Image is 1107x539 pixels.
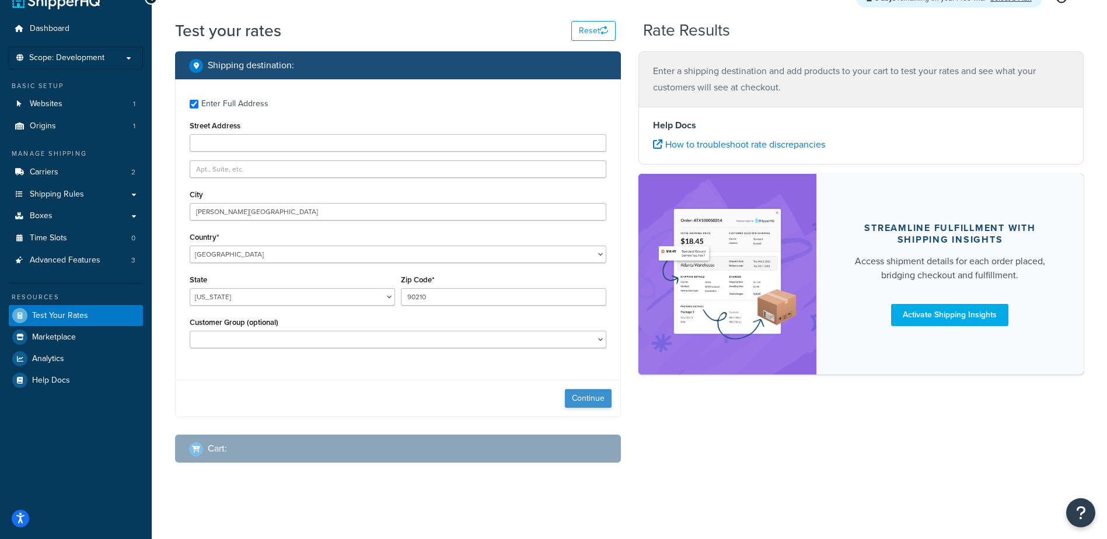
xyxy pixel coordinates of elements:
li: Time Slots [9,228,143,249]
div: Enter Full Address [201,96,268,112]
input: Apt., Suite, etc. [190,160,606,178]
div: Resources [9,292,143,302]
div: Basic Setup [9,81,143,91]
a: Marketplace [9,327,143,348]
h1: Test your rates [175,19,281,42]
span: Test Your Rates [32,311,88,321]
label: Zip Code* [401,275,434,284]
a: Help Docs [9,370,143,391]
button: Reset [571,21,616,41]
label: Street Address [190,121,240,130]
span: Shipping Rules [30,190,84,199]
span: Dashboard [30,24,69,34]
span: Scope: Development [29,53,104,63]
a: Origins1 [9,116,143,137]
div: Manage Shipping [9,149,143,159]
li: Carriers [9,162,143,183]
span: Help Docs [32,376,70,386]
a: Websites1 [9,93,143,115]
div: Access shipment details for each order placed, bridging checkout and fulfillment. [844,254,1056,282]
li: Websites [9,93,143,115]
span: 1 [133,99,135,109]
a: Time Slots0 [9,228,143,249]
span: 0 [131,233,135,243]
div: Streamline Fulfillment with Shipping Insights [844,222,1056,246]
a: Boxes [9,205,143,227]
img: feature-image-si-e24932ea9b9fcd0ff835db86be1ff8d589347e8876e1638d903ea230a36726be.png [656,191,799,357]
span: Origins [30,121,56,131]
a: Shipping Rules [9,184,143,205]
span: 2 [131,167,135,177]
a: Activate Shipping Insights [891,304,1008,326]
h2: Shipping destination : [208,60,294,71]
h2: Rate Results [643,22,730,40]
span: Boxes [30,211,53,221]
span: Websites [30,99,62,109]
li: Advanced Features [9,250,143,271]
label: Customer Group (optional) [190,318,278,327]
span: 3 [131,256,135,265]
a: How to troubleshoot rate discrepancies [653,138,825,151]
label: Country* [190,233,219,242]
h4: Help Docs [653,118,1070,132]
button: Open Resource Center [1066,498,1095,527]
a: Analytics [9,348,143,369]
a: Advanced Features3 [9,250,143,271]
label: City [190,190,203,199]
a: Dashboard [9,18,143,40]
span: Carriers [30,167,58,177]
h2: Cart : [208,443,227,454]
li: Origins [9,116,143,137]
span: Advanced Features [30,256,100,265]
span: 1 [133,121,135,131]
span: Marketplace [32,332,76,342]
p: Enter a shipping destination and add products to your cart to test your rates and see what your c... [653,63,1070,96]
span: Analytics [32,354,64,364]
a: Carriers2 [9,162,143,183]
button: Continue [565,389,612,408]
label: State [190,275,207,284]
span: Time Slots [30,233,67,243]
input: Enter Full Address [190,100,198,108]
a: Test Your Rates [9,305,143,326]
